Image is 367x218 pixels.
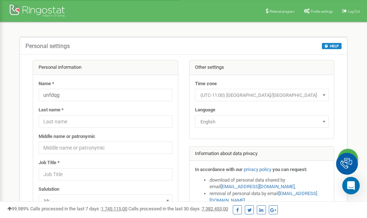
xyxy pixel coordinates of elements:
[39,133,95,140] label: Middle name or patronymic
[39,115,172,128] input: Last name
[25,43,70,49] h5: Personal settings
[30,206,127,211] span: Calls processed in the last 7 days :
[190,147,334,161] div: Information about data privacy
[7,206,29,211] span: 99,989%
[244,167,271,172] a: privacy policy
[322,43,342,49] button: HELP
[39,107,64,114] label: Last name *
[33,60,178,75] div: Personal information
[39,80,54,87] label: Name *
[39,159,60,166] label: Job Title *
[39,89,172,101] input: Name
[195,115,329,128] span: English
[198,90,326,100] span: (UTC-11:00) Pacific/Midway
[272,167,307,172] strong: you can request:
[39,194,172,207] span: Mr.
[348,9,360,13] span: Log Out
[190,60,334,75] div: Other settings
[195,80,217,87] label: Time zone
[311,9,333,13] span: Profile settings
[41,196,170,206] span: Mr.
[195,89,329,101] span: (UTC-11:00) Pacific/Midway
[101,206,127,211] u: 1 745 115,00
[198,117,326,127] span: English
[195,107,215,114] label: Language
[270,9,295,13] span: Referral program
[210,177,329,190] li: download of personal data shared by email ,
[195,167,243,172] strong: In accordance with our
[39,186,59,193] label: Salutation
[202,206,228,211] u: 7 382 453,00
[221,184,295,189] a: [EMAIL_ADDRESS][DOMAIN_NAME]
[128,206,228,211] span: Calls processed in the last 30 days :
[39,168,172,181] input: Job Title
[342,177,360,194] div: Open Intercom Messenger
[39,142,172,154] input: Middle name or patronymic
[210,190,329,204] li: removal of personal data by email ,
